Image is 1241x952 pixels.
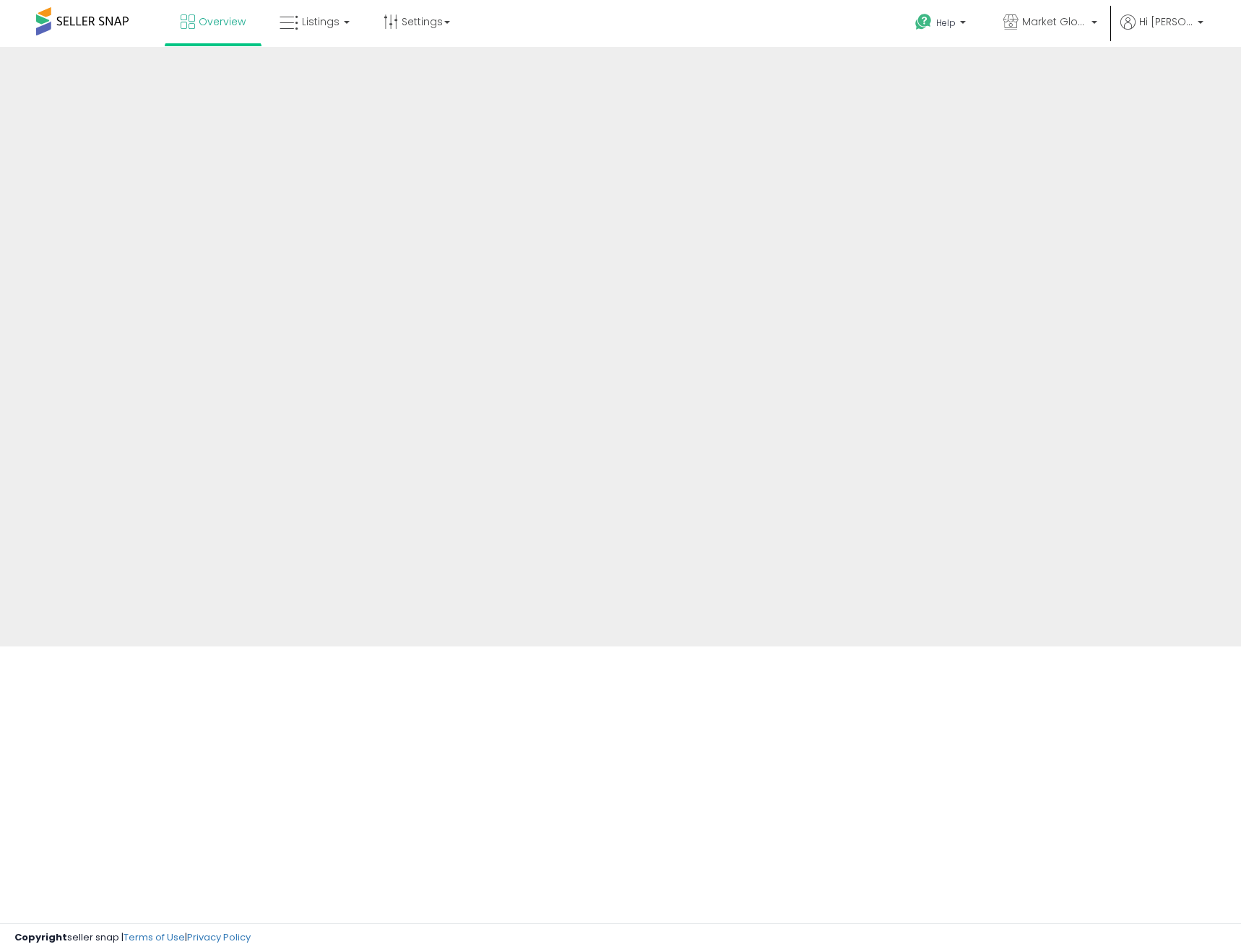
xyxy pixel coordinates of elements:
span: Listings [302,14,340,29]
span: Overview [199,14,246,29]
span: Market Global [1022,14,1087,29]
i: Get Help [914,13,933,31]
span: Hi [PERSON_NAME] [1139,14,1193,29]
a: Help [904,2,980,47]
a: Hi [PERSON_NAME] [1120,14,1203,47]
span: Help [936,17,956,29]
